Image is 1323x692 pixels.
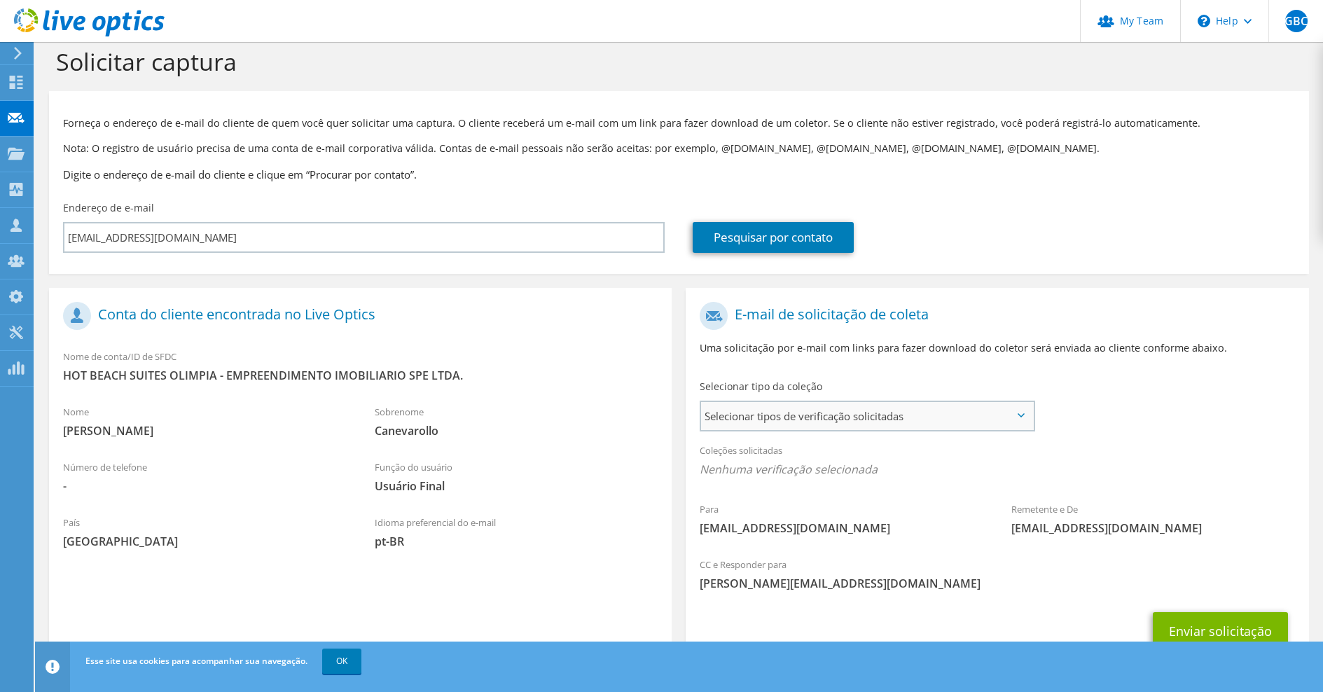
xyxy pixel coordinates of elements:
span: [EMAIL_ADDRESS][DOMAIN_NAME] [1011,520,1295,536]
span: GBC [1285,10,1308,32]
span: - [63,478,347,494]
div: Nome [49,397,361,445]
span: [EMAIL_ADDRESS][DOMAIN_NAME] [700,520,983,536]
span: HOT BEACH SUITES OLIMPIA - EMPREENDIMENTO IMOBILIARIO SPE LTDA. [63,368,658,383]
span: [GEOGRAPHIC_DATA] [63,534,347,549]
label: Selecionar tipo da coleção [700,380,822,394]
div: CC e Responder para [686,550,1308,598]
svg: \n [1198,15,1210,27]
div: Coleções solicitadas [686,436,1308,487]
div: Para [686,494,997,543]
h1: Conta do cliente encontrada no Live Optics [63,302,651,330]
div: Idioma preferencial do e-mail [361,508,672,556]
span: Nenhuma verificação selecionada [700,462,1294,477]
span: [PERSON_NAME] [63,423,347,438]
span: Esse site usa cookies para acompanhar sua navegação. [85,655,307,667]
span: [PERSON_NAME][EMAIL_ADDRESS][DOMAIN_NAME] [700,576,1294,591]
div: Nome de conta/ID de SFDC [49,342,672,390]
div: Número de telefone [49,452,361,501]
p: Uma solicitação por e-mail com links para fazer download do coletor será enviada ao cliente confo... [700,340,1294,356]
span: Canevarollo [375,423,658,438]
h3: Digite o endereço de e-mail do cliente e clique em “Procurar por contato”. [63,167,1295,182]
div: Função do usuário [361,452,672,501]
a: Pesquisar por contato [693,222,854,253]
span: Usuário Final [375,478,658,494]
div: País [49,508,361,556]
a: OK [322,649,361,674]
label: Endereço de e-mail [63,201,154,215]
div: Remetente e De [997,494,1309,543]
p: Nota: O registro de usuário precisa de uma conta de e-mail corporativa válida. Contas de e-mail p... [63,141,1295,156]
h1: Solicitar captura [56,47,1295,76]
span: pt-BR [375,534,658,549]
p: Forneça o endereço de e-mail do cliente de quem você quer solicitar uma captura. O cliente recebe... [63,116,1295,131]
span: Selecionar tipos de verificação solicitadas [701,402,1033,430]
h1: E-mail de solicitação de coleta [700,302,1287,330]
button: Enviar solicitação [1153,612,1288,650]
div: Sobrenome [361,397,672,445]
